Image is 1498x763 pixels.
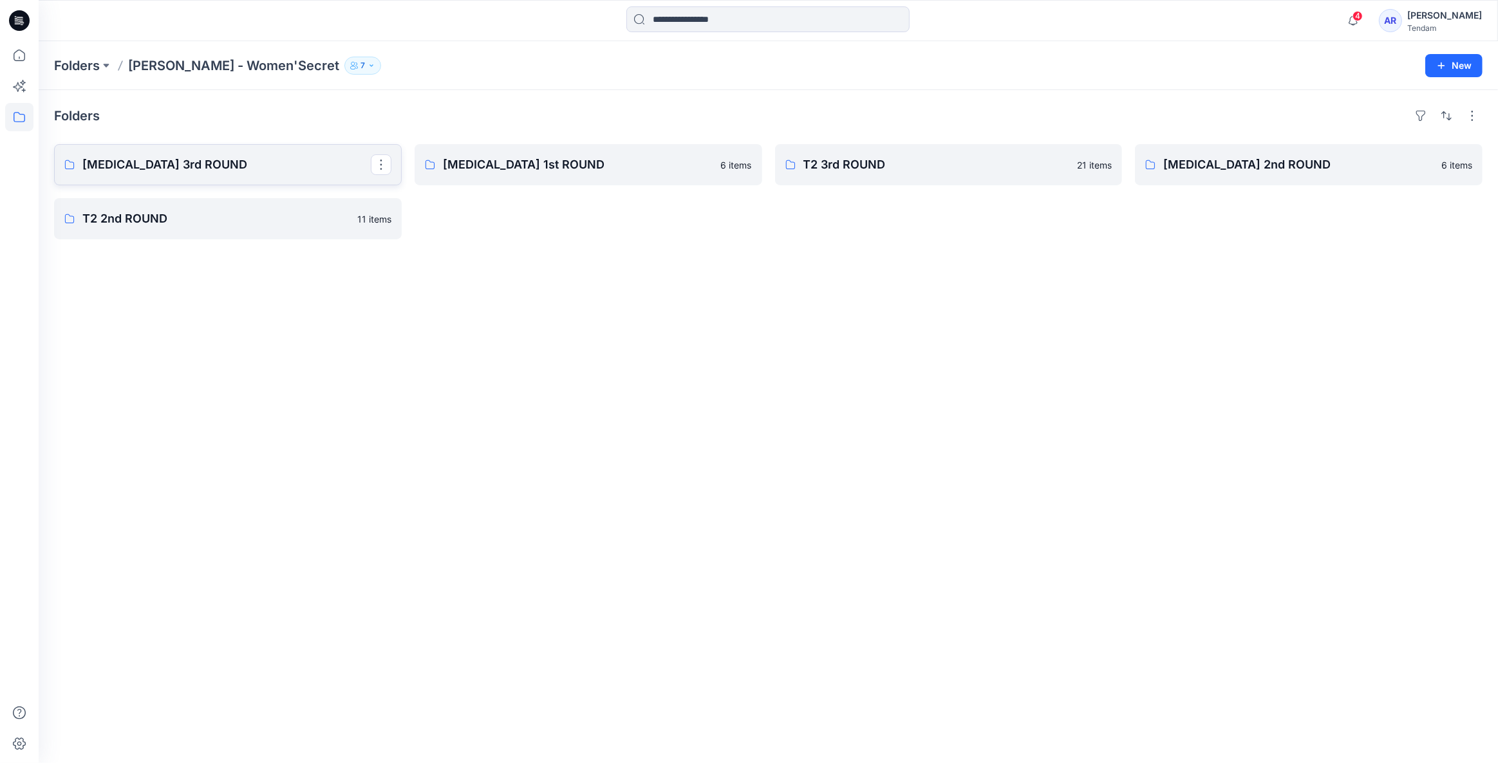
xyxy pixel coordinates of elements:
p: 11 items [357,212,391,226]
a: [MEDICAL_DATA] 3rd ROUND [54,144,402,185]
h4: Folders [54,108,100,124]
p: 7 [360,59,365,73]
p: 6 items [721,158,752,172]
a: Folders [54,57,100,75]
div: AR [1379,9,1402,32]
a: T2 3rd ROUND21 items [775,144,1123,185]
a: [MEDICAL_DATA] 1st ROUND6 items [415,144,762,185]
div: [PERSON_NAME] [1407,8,1482,23]
a: [MEDICAL_DATA] 2nd ROUND6 items [1135,144,1483,185]
p: [PERSON_NAME] - Women'Secret [128,57,339,75]
p: [MEDICAL_DATA] 2nd ROUND [1163,156,1434,174]
p: [MEDICAL_DATA] 3rd ROUND [82,156,371,174]
button: 7 [344,57,381,75]
button: New [1425,54,1483,77]
span: 4 [1353,11,1363,21]
div: Tendam [1407,23,1482,33]
p: [MEDICAL_DATA] 1st ROUND [443,156,713,174]
p: T2 3rd ROUND [803,156,1070,174]
p: 21 items [1077,158,1112,172]
p: 6 items [1441,158,1472,172]
a: T2 2nd ROUND11 items [54,198,402,239]
p: T2 2nd ROUND [82,210,350,228]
